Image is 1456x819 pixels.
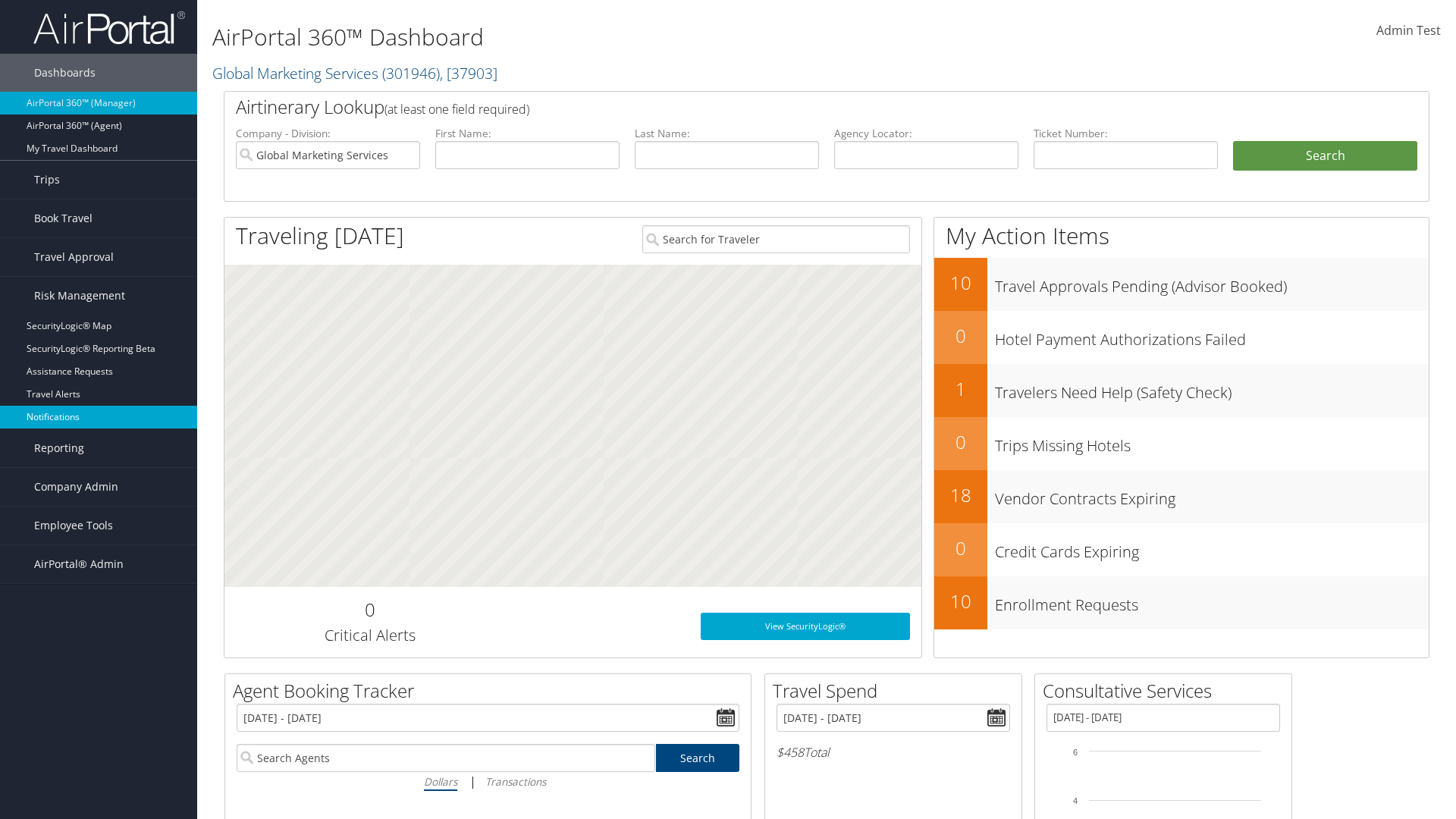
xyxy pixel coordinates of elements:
[236,597,504,623] h2: 0
[485,774,546,789] i: Transactions
[1376,8,1441,55] a: Admin Test
[995,268,1429,297] h3: Travel Approvals Pending (Advisor Booked)
[934,470,1429,523] a: 18Vendor Contracts Expiring
[34,277,125,315] span: Risk Management
[934,576,1429,629] a: 10Enrollment Requests
[212,21,1031,53] h1: AirPortal 360™ Dashboard
[995,587,1429,616] h3: Enrollment Requests
[1043,678,1291,704] h2: Consultative Services
[212,63,497,83] a: Global Marketing Services
[934,364,1429,417] a: 1Travelers Need Help (Safety Check)
[1073,748,1078,757] tspan: 6
[382,63,440,83] span: ( 301946 )
[934,376,987,402] h2: 1
[773,678,1021,704] h2: Travel Spend
[236,126,420,141] label: Company - Division:
[701,613,910,640] a: View SecurityLogic®
[34,507,113,544] span: Employee Tools
[934,429,987,455] h2: 0
[34,161,60,199] span: Trips
[1376,22,1441,39] span: Admin Test
[777,744,804,761] span: $458
[33,10,185,45] img: airportal-logo.png
[642,225,910,253] input: Search for Traveler
[1233,141,1417,171] button: Search
[934,588,987,614] h2: 10
[934,417,1429,470] a: 0Trips Missing Hotels
[934,323,987,349] h2: 0
[384,101,529,118] span: (at least one field required)
[34,545,124,583] span: AirPortal® Admin
[34,429,84,467] span: Reporting
[236,625,504,646] h3: Critical Alerts
[237,772,739,791] div: |
[1034,126,1218,141] label: Ticket Number:
[995,481,1429,510] h3: Vendor Contracts Expiring
[236,220,404,252] h1: Traveling [DATE]
[635,126,819,141] label: Last Name:
[934,311,1429,364] a: 0Hotel Payment Authorizations Failed
[995,428,1429,457] h3: Trips Missing Hotels
[995,322,1429,350] h3: Hotel Payment Authorizations Failed
[237,744,655,772] input: Search Agents
[34,238,114,276] span: Travel Approval
[424,774,457,789] i: Dollars
[233,678,751,704] h2: Agent Booking Tracker
[934,270,987,296] h2: 10
[34,468,118,506] span: Company Admin
[656,744,740,772] a: Search
[934,535,987,561] h2: 0
[777,744,1010,761] h6: Total
[995,534,1429,563] h3: Credit Cards Expiring
[934,523,1429,576] a: 0Credit Cards Expiring
[1073,796,1078,805] tspan: 4
[236,94,1317,120] h2: Airtinerary Lookup
[834,126,1018,141] label: Agency Locator:
[34,199,93,237] span: Book Travel
[995,375,1429,403] h3: Travelers Need Help (Safety Check)
[440,63,497,83] span: , [ 37903 ]
[435,126,620,141] label: First Name:
[934,482,987,508] h2: 18
[934,220,1429,252] h1: My Action Items
[934,258,1429,311] a: 10Travel Approvals Pending (Advisor Booked)
[34,54,96,92] span: Dashboards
